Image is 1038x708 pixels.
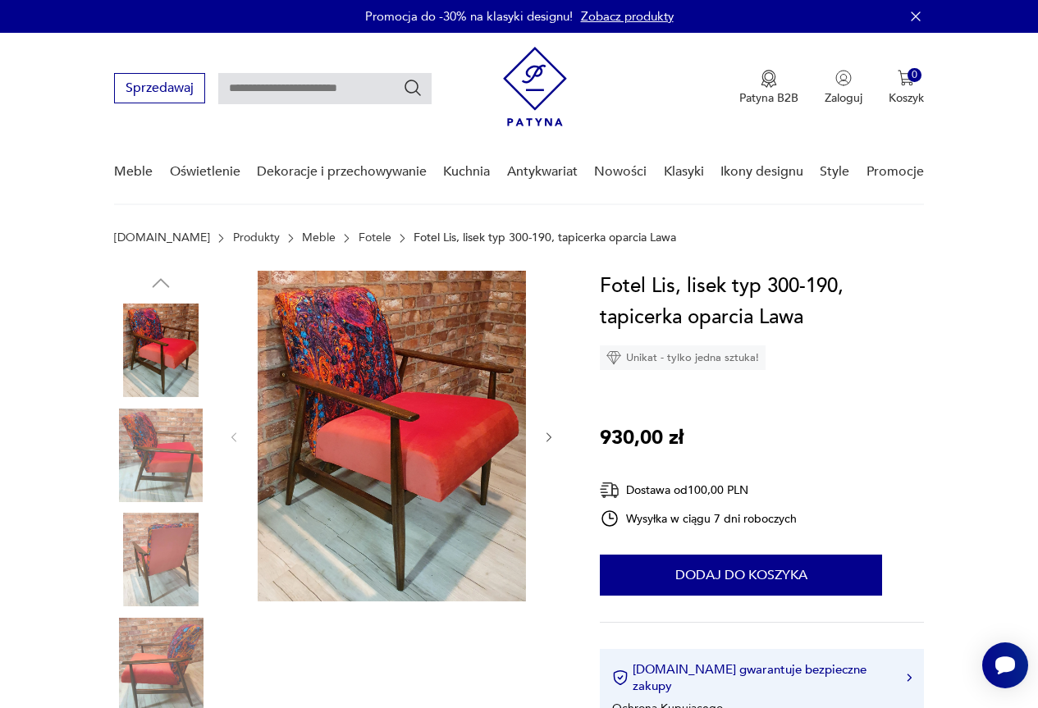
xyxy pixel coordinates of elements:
[889,90,924,106] p: Koszyk
[114,304,208,397] img: Zdjęcie produktu Fotel Lis, lisek typ 300-190, tapicerka oparcia Lawa
[739,70,798,106] button: Patyna B2B
[507,140,578,203] a: Antykwariat
[114,84,205,95] a: Sprzedawaj
[835,70,852,86] img: Ikonka użytkownika
[898,70,914,86] img: Ikona koszyka
[114,513,208,606] img: Zdjęcie produktu Fotel Lis, lisek typ 300-190, tapicerka oparcia Lawa
[594,140,647,203] a: Nowości
[889,70,924,106] button: 0Koszyk
[820,140,849,203] a: Style
[114,140,153,203] a: Meble
[257,140,427,203] a: Dekoracje i przechowywanie
[170,140,240,203] a: Oświetlenie
[503,47,567,126] img: Patyna - sklep z meblami i dekoracjami vintage
[581,8,674,25] a: Zobacz produkty
[825,90,862,106] p: Zaloguj
[600,423,684,454] p: 930,00 zł
[365,8,573,25] p: Promocja do -30% na klasyki designu!
[720,140,803,203] a: Ikony designu
[443,140,490,203] a: Kuchnia
[606,350,621,365] img: Ikona diamentu
[302,231,336,244] a: Meble
[600,509,797,528] div: Wysyłka w ciągu 7 dni roboczych
[114,409,208,502] img: Zdjęcie produktu Fotel Lis, lisek typ 300-190, tapicerka oparcia Lawa
[600,480,620,500] img: Ikona dostawy
[114,231,210,244] a: [DOMAIN_NAME]
[600,555,882,596] button: Dodaj do koszyka
[600,345,766,370] div: Unikat - tylko jedna sztuka!
[233,231,280,244] a: Produkty
[761,70,777,88] img: Ikona medalu
[600,480,797,500] div: Dostawa od 100,00 PLN
[907,674,912,682] img: Ikona strzałki w prawo
[612,661,912,694] button: [DOMAIN_NAME] gwarantuje bezpieczne zakupy
[600,271,924,333] h1: Fotel Lis, lisek typ 300-190, tapicerka oparcia Lawa
[739,70,798,106] a: Ikona medaluPatyna B2B
[982,642,1028,688] iframe: Smartsupp widget button
[908,68,921,82] div: 0
[825,70,862,106] button: Zaloguj
[114,73,205,103] button: Sprzedawaj
[867,140,924,203] a: Promocje
[612,669,629,686] img: Ikona certyfikatu
[664,140,704,203] a: Klasyki
[359,231,391,244] a: Fotele
[414,231,676,244] p: Fotel Lis, lisek typ 300-190, tapicerka oparcia Lawa
[258,271,526,601] img: Zdjęcie produktu Fotel Lis, lisek typ 300-190, tapicerka oparcia Lawa
[403,78,423,98] button: Szukaj
[739,90,798,106] p: Patyna B2B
